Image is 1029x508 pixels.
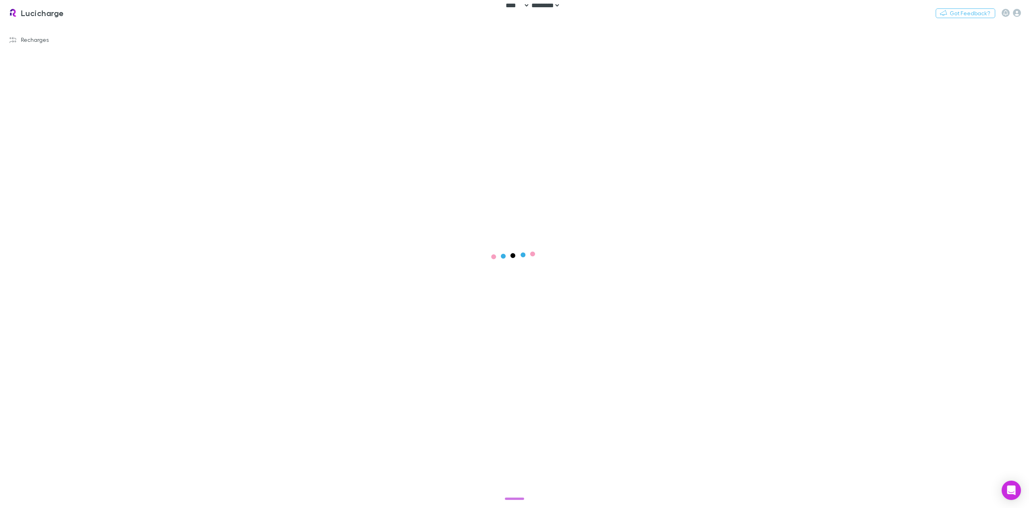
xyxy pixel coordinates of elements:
button: Got Feedback? [936,8,995,18]
a: Lucicharge [3,3,69,23]
img: Lucicharge's Logo [8,8,18,18]
h3: Lucicharge [21,8,64,18]
div: Open Intercom Messenger [1002,481,1021,500]
a: Recharges [2,33,113,46]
